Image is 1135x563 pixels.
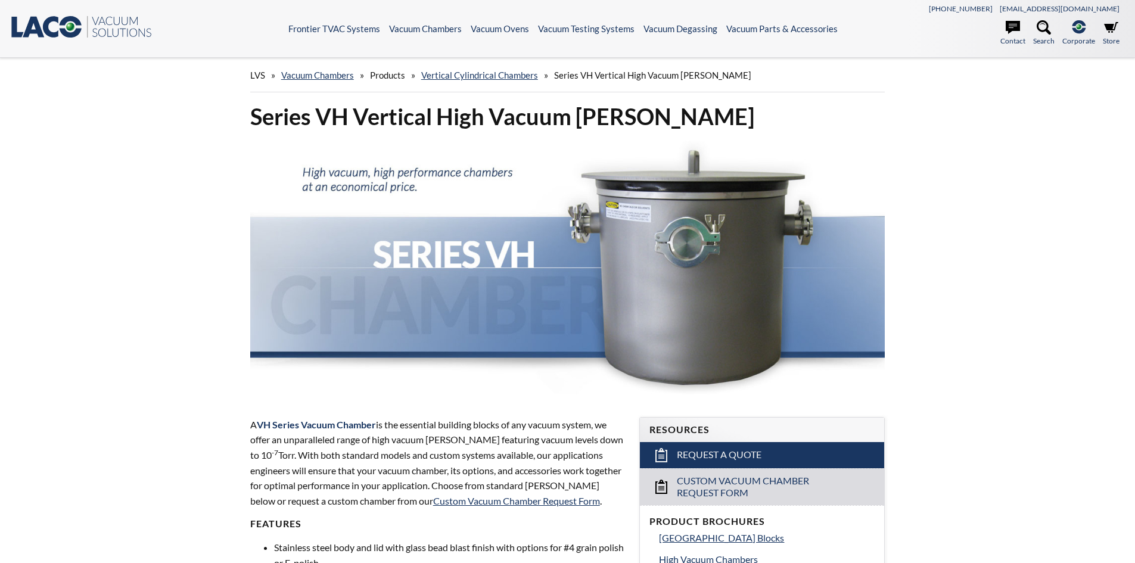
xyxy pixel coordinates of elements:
[250,58,885,92] div: » » » »
[272,448,278,457] sup: -7
[649,424,875,436] h4: Resources
[433,495,600,506] a: Custom Vacuum Chamber Request Form
[554,70,751,80] span: Series VH Vertical High Vacuum [PERSON_NAME]
[1000,4,1120,13] a: [EMAIL_ADDRESS][DOMAIN_NAME]
[929,4,993,13] a: [PHONE_NUMBER]
[649,515,875,528] h4: Product Brochures
[659,530,875,546] a: [GEOGRAPHIC_DATA] Blocks
[250,518,626,530] h4: Features
[389,23,462,34] a: Vacuum Chambers
[370,70,405,80] span: Products
[250,141,885,394] img: Series VH Chambers header
[281,70,354,80] a: Vacuum Chambers
[538,23,635,34] a: Vacuum Testing Systems
[288,23,380,34] a: Frontier TVAC Systems
[677,449,761,461] span: Request a Quote
[421,70,538,80] a: Vertical Cylindrical Chambers
[250,70,265,80] span: LVS
[659,532,784,543] span: [GEOGRAPHIC_DATA] Blocks
[677,475,849,500] span: Custom Vacuum Chamber Request Form
[1103,20,1120,46] a: Store
[640,442,884,468] a: Request a Quote
[250,102,885,131] h1: Series VH Vertical High Vacuum [PERSON_NAME]
[257,419,376,430] strong: VH Series Vacuum Chamber
[1000,20,1025,46] a: Contact
[1033,20,1055,46] a: Search
[640,468,884,506] a: Custom Vacuum Chamber Request Form
[250,417,626,509] p: A is the essential building blocks of any vacuum system, we offer an unparalleled range of high v...
[643,23,717,34] a: Vacuum Degassing
[471,23,529,34] a: Vacuum Ovens
[1062,35,1095,46] span: Corporate
[726,23,838,34] a: Vacuum Parts & Accessories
